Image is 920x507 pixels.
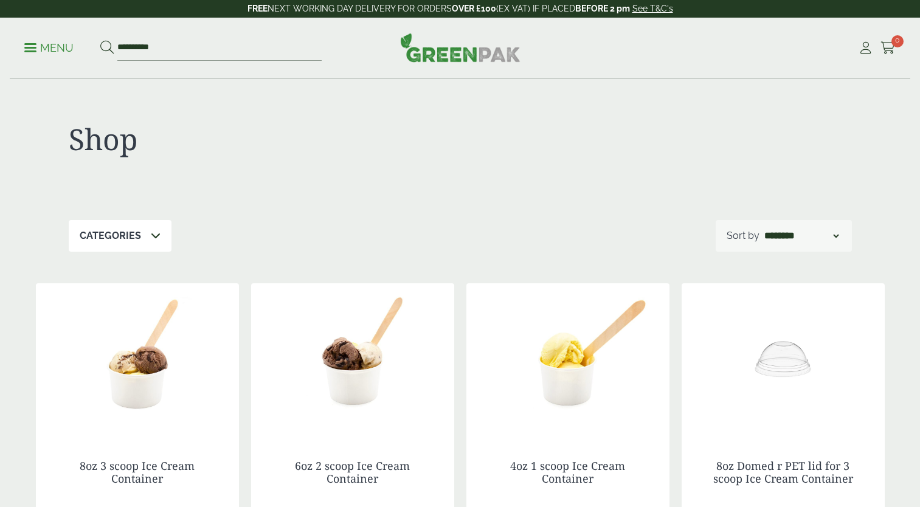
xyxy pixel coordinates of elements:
strong: FREE [247,4,268,13]
p: Menu [24,41,74,55]
a: 8oz Domed r PET lid for 3 scoop Ice Cream Container [713,458,853,486]
img: GreenPak Supplies [400,33,521,62]
i: My Account [858,42,873,54]
span: 0 [891,35,904,47]
img: 4oz Ice Cream lid [682,283,885,435]
strong: BEFORE 2 pm [575,4,630,13]
a: 0 [880,39,896,57]
a: See T&C's [632,4,673,13]
a: 8oz 3 scoop Ice Cream Container [80,458,195,486]
h1: Shop [69,122,460,157]
p: Sort by [727,229,759,243]
img: 4oz 1 Scoop Ice Cream Container with Ice Cream [466,283,669,435]
i: Cart [880,42,896,54]
img: 8oz 3 Scoop Ice Cream Container with Ice Cream [36,283,239,435]
a: Menu [24,41,74,53]
img: 6oz 2 Scoop Ice Cream Container with Ice Cream [251,283,454,435]
select: Shop order [762,229,841,243]
strong: OVER £100 [452,4,496,13]
a: 4oz 1 scoop Ice Cream Container [510,458,625,486]
p: Categories [80,229,141,243]
a: 6oz 2 scoop Ice Cream Container [295,458,410,486]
